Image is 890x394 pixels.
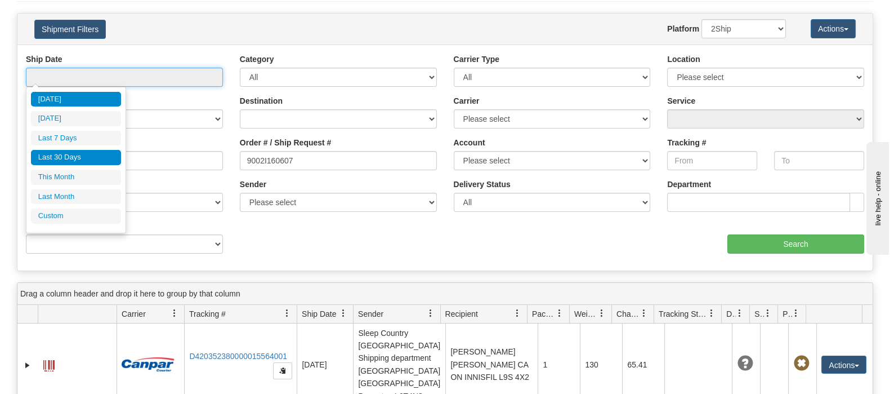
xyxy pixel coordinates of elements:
label: Account [454,137,485,148]
button: Actions [811,19,856,38]
button: Shipment Filters [34,20,106,39]
li: Last 30 Days [31,150,121,165]
a: Recipient filter column settings [508,304,527,323]
label: Carrier Type [454,54,499,65]
span: Delivery Status [726,308,736,320]
li: [DATE] [31,92,121,107]
li: This Month [31,170,121,185]
button: Actions [821,356,866,374]
label: Location [667,54,700,65]
li: Custom [31,209,121,224]
span: Weight [574,308,598,320]
a: Delivery Status filter column settings [730,304,749,323]
span: Charge [616,308,640,320]
input: Search [727,234,864,254]
a: Weight filter column settings [592,304,611,323]
span: Shipment Issues [754,308,764,320]
a: Carrier filter column settings [165,304,184,323]
a: D420352380000015564001 [189,352,287,361]
li: Last 7 Days [31,131,121,146]
li: [DATE] [31,111,121,126]
label: Tracking # [667,137,706,148]
label: Platform [667,23,699,34]
a: Label [43,355,55,373]
a: Shipment Issues filter column settings [758,304,777,323]
a: Tracking Status filter column settings [702,304,721,323]
a: Sender filter column settings [421,304,440,323]
span: Sender [358,308,383,320]
input: From [667,151,757,170]
span: Tracking # [189,308,226,320]
a: Charge filter column settings [634,304,654,323]
div: live help - online [8,10,104,18]
label: Delivery Status [454,179,511,190]
a: Pickup Status filter column settings [786,304,806,323]
div: grid grouping header [17,283,873,305]
label: Category [240,54,274,65]
span: Pickup Status [782,308,792,320]
a: Expand [22,360,33,371]
label: Sender [240,179,266,190]
a: Tracking # filter column settings [278,304,297,323]
span: Pickup Not Assigned [793,356,809,371]
span: Packages [532,308,556,320]
button: Copy to clipboard [273,362,292,379]
label: Destination [240,95,283,107]
span: Recipient [445,308,478,320]
label: Service [667,95,695,107]
span: Tracking Status [659,308,708,320]
img: 14 - Canpar [122,357,175,371]
input: To [774,151,864,170]
iframe: chat widget [864,139,889,254]
a: Packages filter column settings [550,304,569,323]
span: Ship Date [302,308,336,320]
span: Unknown [737,356,753,371]
label: Ship Date [26,54,62,65]
li: Last Month [31,189,121,205]
label: Department [667,179,711,190]
label: Order # / Ship Request # [240,137,332,148]
a: Ship Date filter column settings [334,304,353,323]
label: Carrier [454,95,480,107]
span: Carrier [122,308,146,320]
